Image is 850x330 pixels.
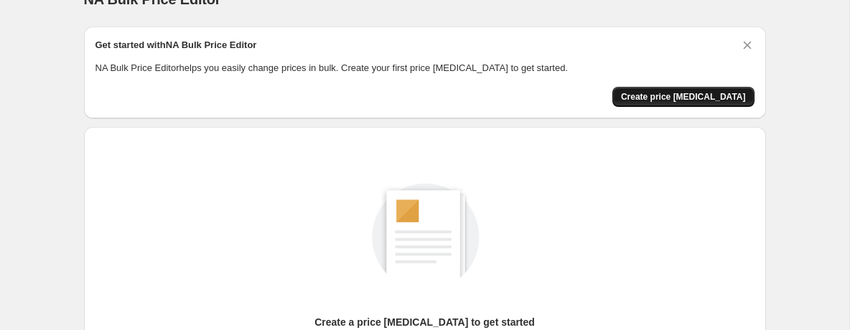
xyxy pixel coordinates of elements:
[740,38,755,52] button: Dismiss card
[314,315,535,329] p: Create a price [MEDICAL_DATA] to get started
[621,91,746,103] span: Create price [MEDICAL_DATA]
[612,87,755,107] button: Create price change job
[95,38,257,52] h2: Get started with NA Bulk Price Editor
[95,61,755,75] p: NA Bulk Price Editor helps you easily change prices in bulk. Create your first price [MEDICAL_DAT...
